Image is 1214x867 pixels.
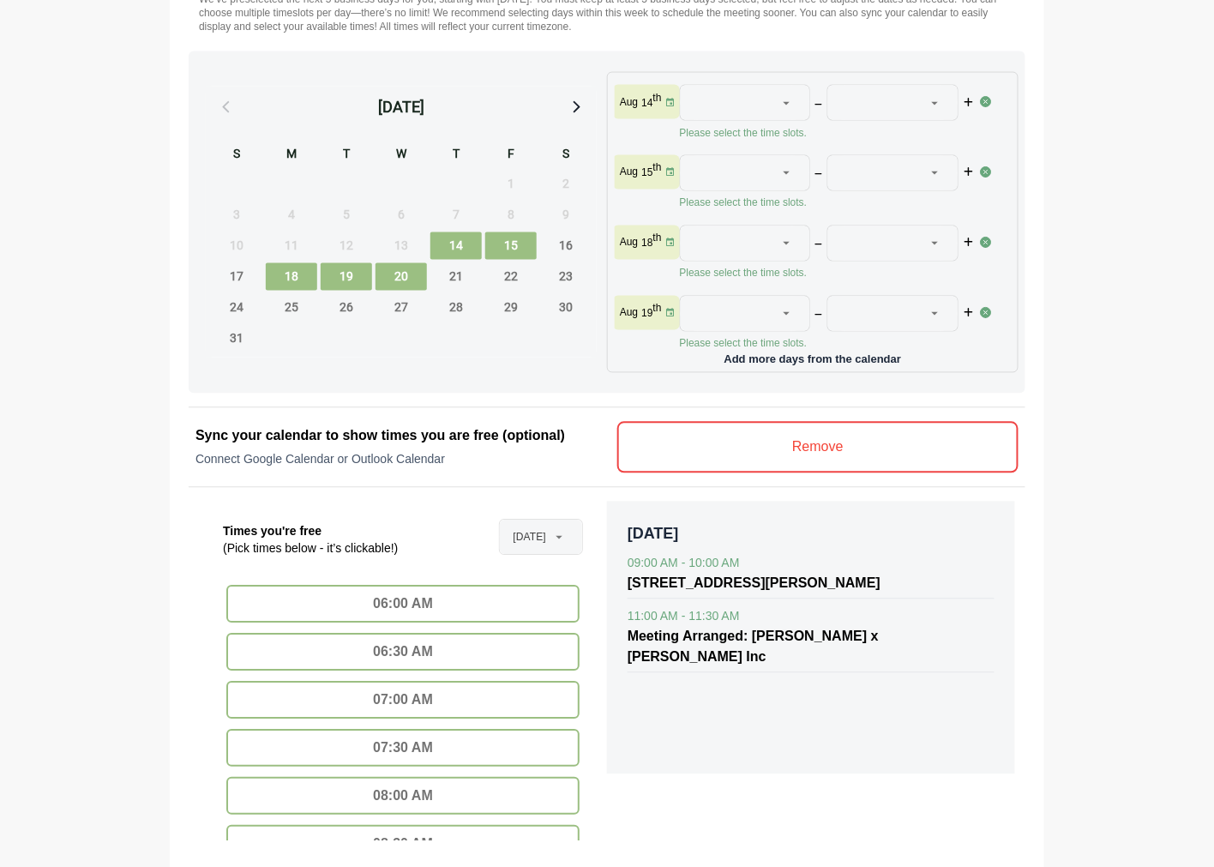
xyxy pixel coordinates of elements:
v-button: Remove [617,422,1019,473]
span: Monday, August 18, 2025 [266,263,317,291]
div: M [266,145,317,167]
span: Meeting Arranged: [PERSON_NAME] x [PERSON_NAME] Inc [628,629,879,665]
span: Friday, August 1, 2025 [485,171,537,198]
span: Thursday, August 21, 2025 [430,263,482,291]
span: Saturday, August 30, 2025 [540,294,592,322]
span: Sunday, August 3, 2025 [211,202,262,229]
span: Wednesday, August 20, 2025 [376,263,427,291]
h2: Sync your calendar to show times you are free (optional) [195,426,597,447]
span: Tuesday, August 5, 2025 [321,202,372,229]
p: Please select the time slots. [680,126,980,140]
div: S [540,145,592,167]
span: Saturday, August 23, 2025 [540,263,592,291]
div: T [430,145,482,167]
p: (Pick times below - it’s clickable!) [223,540,398,557]
p: Please select the time slots. [680,337,980,351]
div: S [211,145,262,167]
span: Wednesday, August 13, 2025 [376,232,427,260]
span: Monday, August 11, 2025 [266,232,317,260]
div: 06:30 AM [226,634,580,671]
div: F [485,145,537,167]
span: [DATE] [514,521,546,555]
p: [DATE] [628,522,995,546]
span: Monday, August 4, 2025 [266,202,317,229]
span: Sunday, August 31, 2025 [211,325,262,352]
span: Wednesday, August 6, 2025 [376,202,427,229]
p: Connect Google Calendar or Outlook Calendar [195,451,597,468]
p: Aug [620,306,638,320]
p: Please select the time slots. [680,196,980,210]
span: Thursday, August 14, 2025 [430,232,482,260]
strong: 15 [641,167,652,179]
span: Thursday, August 28, 2025 [430,294,482,322]
p: Aug [620,95,638,109]
p: Aug [620,236,638,250]
span: [STREET_ADDRESS][PERSON_NAME] [628,576,880,591]
p: Please select the time slots. [680,267,980,280]
span: 11:00 AM - 11:30 AM [628,610,740,623]
strong: 19 [641,308,652,320]
span: Saturday, August 16, 2025 [540,232,592,260]
span: Saturday, August 2, 2025 [540,171,592,198]
span: Sunday, August 24, 2025 [211,294,262,322]
sup: th [653,232,662,244]
span: Monday, August 25, 2025 [266,294,317,322]
span: 09:00 AM - 10:00 AM [628,557,740,570]
span: Friday, August 29, 2025 [485,294,537,322]
span: Friday, August 8, 2025 [485,202,537,229]
span: Tuesday, August 26, 2025 [321,294,372,322]
span: Friday, August 22, 2025 [485,263,537,291]
sup: th [653,162,662,174]
strong: 18 [641,238,652,250]
span: Thursday, August 7, 2025 [430,202,482,229]
span: Sunday, August 10, 2025 [211,232,262,260]
div: 08:30 AM [226,826,580,864]
span: Tuesday, August 19, 2025 [321,263,372,291]
span: Saturday, August 9, 2025 [540,202,592,229]
div: 07:00 AM [226,682,580,719]
div: 07:30 AM [226,730,580,768]
div: [DATE] [378,95,424,119]
p: Add more days from the calendar [615,347,1011,365]
span: Wednesday, August 27, 2025 [376,294,427,322]
p: Times you're free [223,523,398,540]
div: 08:00 AM [226,778,580,816]
sup: th [653,303,662,315]
span: Sunday, August 17, 2025 [211,263,262,291]
div: W [376,145,427,167]
div: 06:00 AM [226,586,580,623]
span: Friday, August 15, 2025 [485,232,537,260]
strong: 14 [641,97,652,109]
span: Tuesday, August 12, 2025 [321,232,372,260]
p: Aug [620,166,638,179]
div: T [321,145,372,167]
sup: th [653,92,662,104]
